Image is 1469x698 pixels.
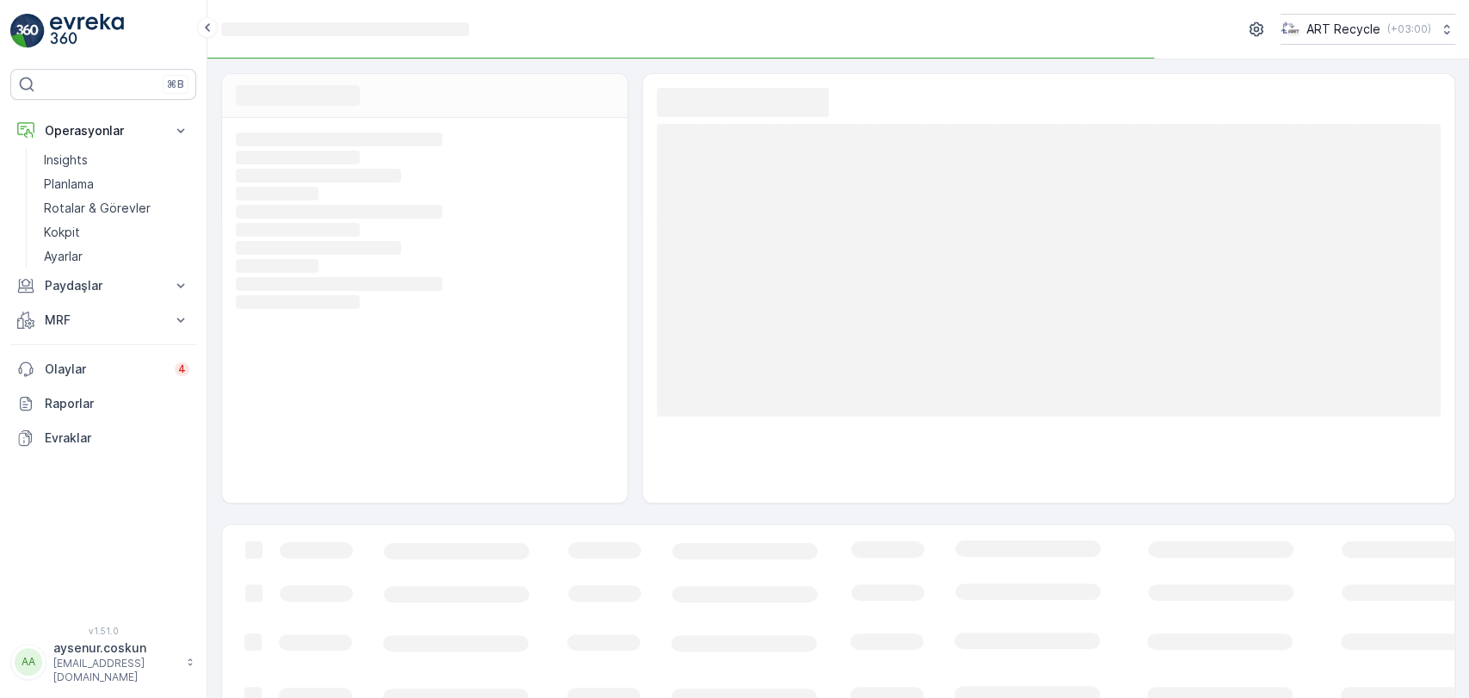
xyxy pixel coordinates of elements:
p: Planlama [44,176,94,193]
a: Ayarlar [37,244,196,269]
p: Evraklar [45,429,189,447]
p: Kokpit [44,224,80,241]
div: AA [15,648,42,676]
img: logo [10,14,45,48]
p: MRF [45,312,162,329]
a: Kokpit [37,220,196,244]
button: MRF [10,303,196,337]
button: Operasyonlar [10,114,196,148]
p: ART Recycle [1306,21,1380,38]
a: Rotalar & Görevler [37,196,196,220]
p: Rotalar & Görevler [44,200,151,217]
a: Planlama [37,172,196,196]
img: image_23.png [1281,20,1299,39]
p: aysenur.coskun [53,639,177,657]
p: Paydaşlar [45,277,162,294]
button: Paydaşlar [10,269,196,303]
p: Olaylar [45,361,164,378]
p: 4 [178,362,186,376]
p: Insights [44,151,88,169]
a: Evraklar [10,421,196,455]
a: Olaylar4 [10,352,196,386]
span: v 1.51.0 [10,626,196,636]
img: logo_light-DOdMpM7g.png [50,14,124,48]
p: Raporlar [45,395,189,412]
a: Insights [37,148,196,172]
a: Raporlar [10,386,196,421]
p: [EMAIL_ADDRESS][DOMAIN_NAME] [53,657,177,684]
p: Operasyonlar [45,122,162,139]
button: ART Recycle(+03:00) [1281,14,1455,45]
p: ( +03:00 ) [1387,22,1431,36]
button: AAaysenur.coskun[EMAIL_ADDRESS][DOMAIN_NAME] [10,639,196,684]
p: ⌘B [167,77,184,91]
p: Ayarlar [44,248,83,265]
